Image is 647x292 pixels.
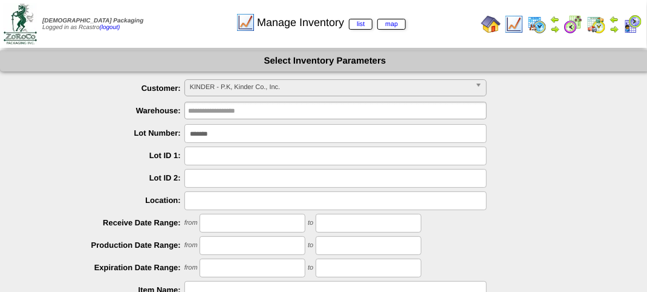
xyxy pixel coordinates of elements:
img: arrowleft.gif [610,15,619,24]
span: from [184,220,198,227]
img: calendarcustomer.gif [623,15,642,34]
img: calendarblend.gif [564,15,583,34]
img: zoroco-logo-small.webp [4,4,37,44]
a: list [349,19,372,30]
label: Production Date Range: [24,241,184,250]
img: line_graph.gif [236,13,255,32]
span: [DEMOGRAPHIC_DATA] Packaging [42,18,143,24]
a: map [377,19,406,30]
label: Receive Date Range: [24,218,184,227]
label: Lot ID 2: [24,173,184,182]
label: Warehouse: [24,106,184,115]
img: arrowright.gif [610,24,619,34]
label: Location: [24,196,184,205]
label: Expiration Date Range: [24,263,184,272]
span: KINDER - P.K, Kinder Co., Inc. [190,80,470,95]
span: to [308,242,313,250]
img: calendarinout.gif [587,15,606,34]
label: Customer: [24,84,184,93]
img: line_graph.gif [504,15,524,34]
span: Manage Inventory [257,16,406,29]
a: (logout) [100,24,120,31]
span: to [308,265,313,272]
img: calendarprod.gif [527,15,547,34]
img: arrowright.gif [550,24,560,34]
span: from [184,265,198,272]
span: to [308,220,313,227]
label: Lot Number: [24,128,184,138]
img: arrowleft.gif [550,15,560,24]
span: Logged in as Rcastro [42,18,143,31]
label: Lot ID 1: [24,151,184,160]
span: from [184,242,198,250]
